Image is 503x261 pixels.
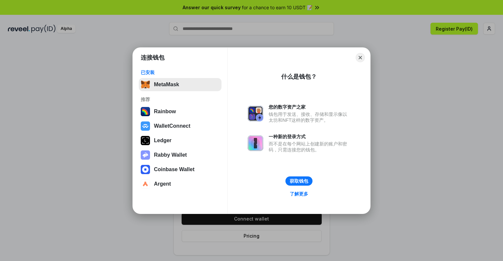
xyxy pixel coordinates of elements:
div: 而不是在每个网站上创建新的账户和密码，只需连接您的钱包。 [269,141,350,153]
button: 获取钱包 [285,176,312,186]
button: WalletConnect [139,119,222,133]
a: 了解更多 [286,190,312,198]
img: svg+xml,%3Csvg%20xmlns%3D%22http%3A%2F%2Fwww.w3.org%2F2000%2Fsvg%22%20fill%3D%22none%22%20viewBox... [141,150,150,160]
img: svg+xml,%3Csvg%20width%3D%22120%22%20height%3D%22120%22%20viewBox%3D%220%200%20120%20120%22%20fil... [141,107,150,116]
div: Rabby Wallet [154,152,187,158]
div: 获取钱包 [290,178,308,184]
img: svg+xml,%3Csvg%20fill%3D%22none%22%20height%3D%2233%22%20viewBox%3D%220%200%2035%2033%22%20width%... [141,80,150,89]
div: 什么是钱包？ [281,73,317,81]
div: 推荐 [141,96,220,102]
img: svg+xml,%3Csvg%20width%3D%2228%22%20height%3D%2228%22%20viewBox%3D%220%200%2028%2028%22%20fill%3D... [141,165,150,174]
div: 钱包用于发送、接收、存储和显示像以太坊和NFT这样的数字资产。 [269,111,350,123]
img: svg+xml,%3Csvg%20width%3D%2228%22%20height%3D%2228%22%20viewBox%3D%220%200%2028%2028%22%20fill%3D... [141,121,150,131]
img: svg+xml,%3Csvg%20xmlns%3D%22http%3A%2F%2Fwww.w3.org%2F2000%2Fsvg%22%20fill%3D%22none%22%20viewBox... [248,106,263,121]
div: Ledger [154,138,171,144]
div: 已安装 [141,69,220,75]
div: Rainbow [154,109,176,115]
div: 一种新的登录方式 [269,134,350,140]
button: Argent [139,177,222,191]
button: Rainbow [139,105,222,118]
h1: 连接钱包 [141,54,164,62]
button: Close [356,53,365,62]
img: svg+xml,%3Csvg%20xmlns%3D%22http%3A%2F%2Fwww.w3.org%2F2000%2Fsvg%22%20width%3D%2228%22%20height%3... [141,136,150,145]
div: Argent [154,181,171,187]
div: 了解更多 [290,191,308,197]
img: svg+xml,%3Csvg%20width%3D%2228%22%20height%3D%2228%22%20viewBox%3D%220%200%2028%2028%22%20fill%3D... [141,179,150,189]
div: MetaMask [154,82,179,88]
button: Ledger [139,134,222,147]
button: Coinbase Wallet [139,163,222,176]
button: Rabby Wallet [139,148,222,162]
img: svg+xml,%3Csvg%20xmlns%3D%22http%3A%2F%2Fwww.w3.org%2F2000%2Fsvg%22%20fill%3D%22none%22%20viewBox... [248,135,263,151]
div: 您的数字资产之家 [269,104,350,110]
button: MetaMask [139,78,222,91]
div: Coinbase Wallet [154,167,194,172]
div: WalletConnect [154,123,191,129]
